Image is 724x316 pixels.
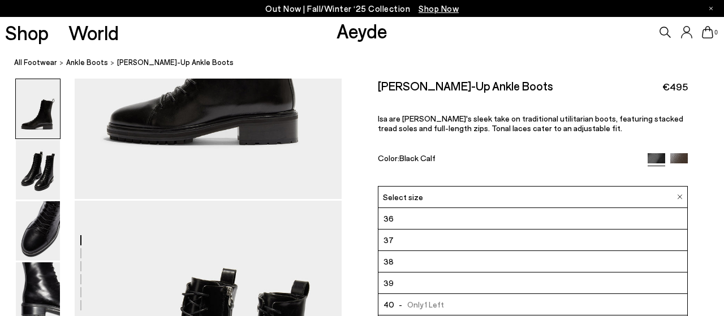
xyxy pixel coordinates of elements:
[383,297,394,311] span: 40
[383,233,394,247] span: 37
[713,29,719,36] span: 0
[16,140,60,200] img: Isa Lace-Up Ankle Boots - Image 2
[66,57,108,68] a: ankle boots
[383,276,394,290] span: 39
[5,23,49,42] a: Shop
[399,153,436,163] span: Black Calf
[383,211,394,226] span: 36
[378,153,638,166] div: Color:
[14,57,57,68] a: All Footwear
[265,2,459,16] p: Out Now | Fall/Winter ‘25 Collection
[68,23,119,42] a: World
[394,300,408,309] span: -
[378,114,683,133] span: Isa are [PERSON_NAME]'s sleek take on traditional utilitarian boots, featuring stacked tread sole...
[394,297,445,311] span: Only 1 Left
[337,19,387,42] a: Aeyde
[117,57,234,68] span: [PERSON_NAME]-Up Ankle Boots
[383,254,394,269] span: 38
[16,201,60,261] img: Isa Lace-Up Ankle Boots - Image 3
[662,80,688,94] span: €495
[378,79,553,93] h2: [PERSON_NAME]-Up Ankle Boots
[702,26,713,38] a: 0
[14,47,724,79] nav: breadcrumb
[383,191,423,203] span: Select size
[16,79,60,138] img: Isa Lace-Up Ankle Boots - Image 1
[66,58,108,67] span: ankle boots
[419,3,459,14] span: Navigate to /collections/new-in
